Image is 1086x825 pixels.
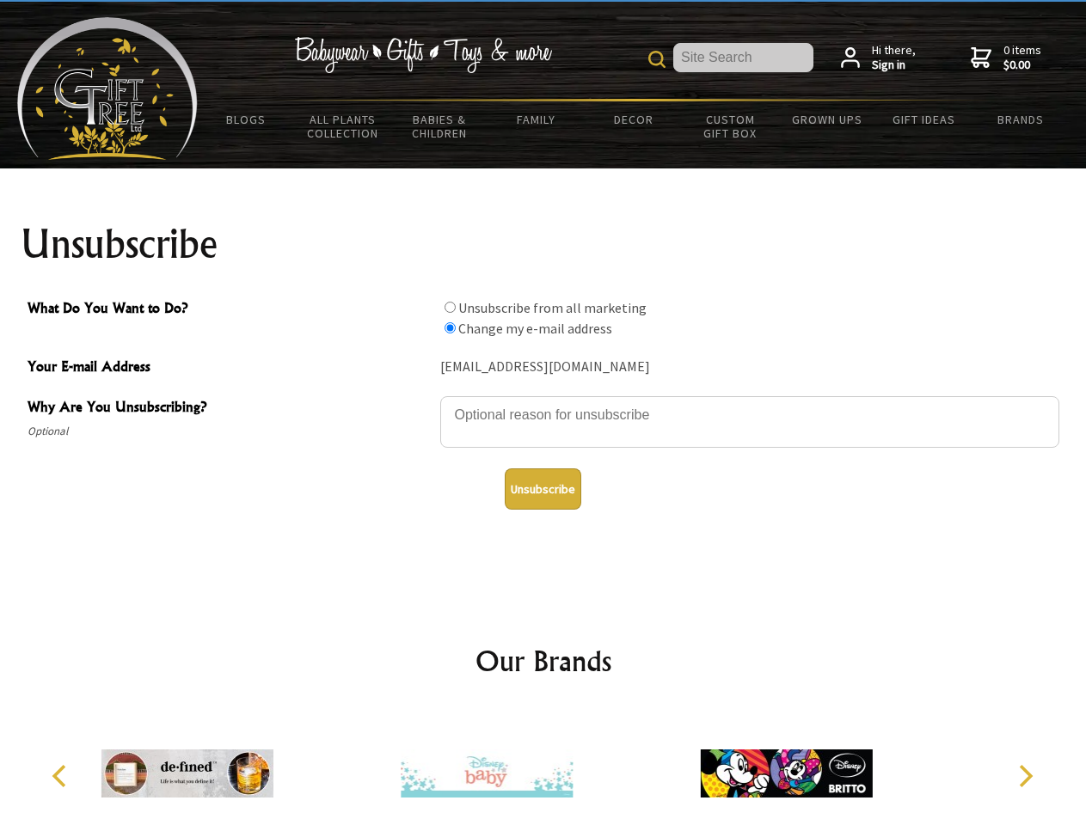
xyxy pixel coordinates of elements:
[778,101,875,137] a: Grown Ups
[43,757,81,795] button: Previous
[1006,757,1044,795] button: Next
[21,223,1066,265] h1: Unsubscribe
[28,356,432,381] span: Your E-mail Address
[971,43,1041,73] a: 0 items$0.00
[28,297,432,322] span: What Do You Want to Do?
[445,302,456,313] input: What Do You Want to Do?
[294,37,552,73] img: Babywear - Gifts - Toys & more
[28,396,432,421] span: Why Are You Unsubscribing?
[972,101,1070,137] a: Brands
[488,101,586,137] a: Family
[1003,58,1041,73] strong: $0.00
[198,101,295,137] a: BLOGS
[673,43,813,72] input: Site Search
[28,421,432,442] span: Optional
[458,299,647,316] label: Unsubscribe from all marketing
[872,43,916,73] span: Hi there,
[682,101,779,151] a: Custom Gift Box
[440,354,1059,381] div: [EMAIL_ADDRESS][DOMAIN_NAME]
[648,51,666,68] img: product search
[391,101,488,151] a: Babies & Children
[458,320,612,337] label: Change my e-mail address
[585,101,682,137] a: Decor
[295,101,392,151] a: All Plants Collection
[445,322,456,333] input: What Do You Want to Do?
[34,640,1052,681] h2: Our Brands
[841,43,916,73] a: Hi there,Sign in
[872,58,916,73] strong: Sign in
[1003,42,1041,73] span: 0 items
[17,17,198,160] img: Babyware - Gifts - Toys and more...
[505,468,581,510] button: Unsubscribe
[440,396,1059,448] textarea: Why Are You Unsubscribing?
[875,101,972,137] a: Gift Ideas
